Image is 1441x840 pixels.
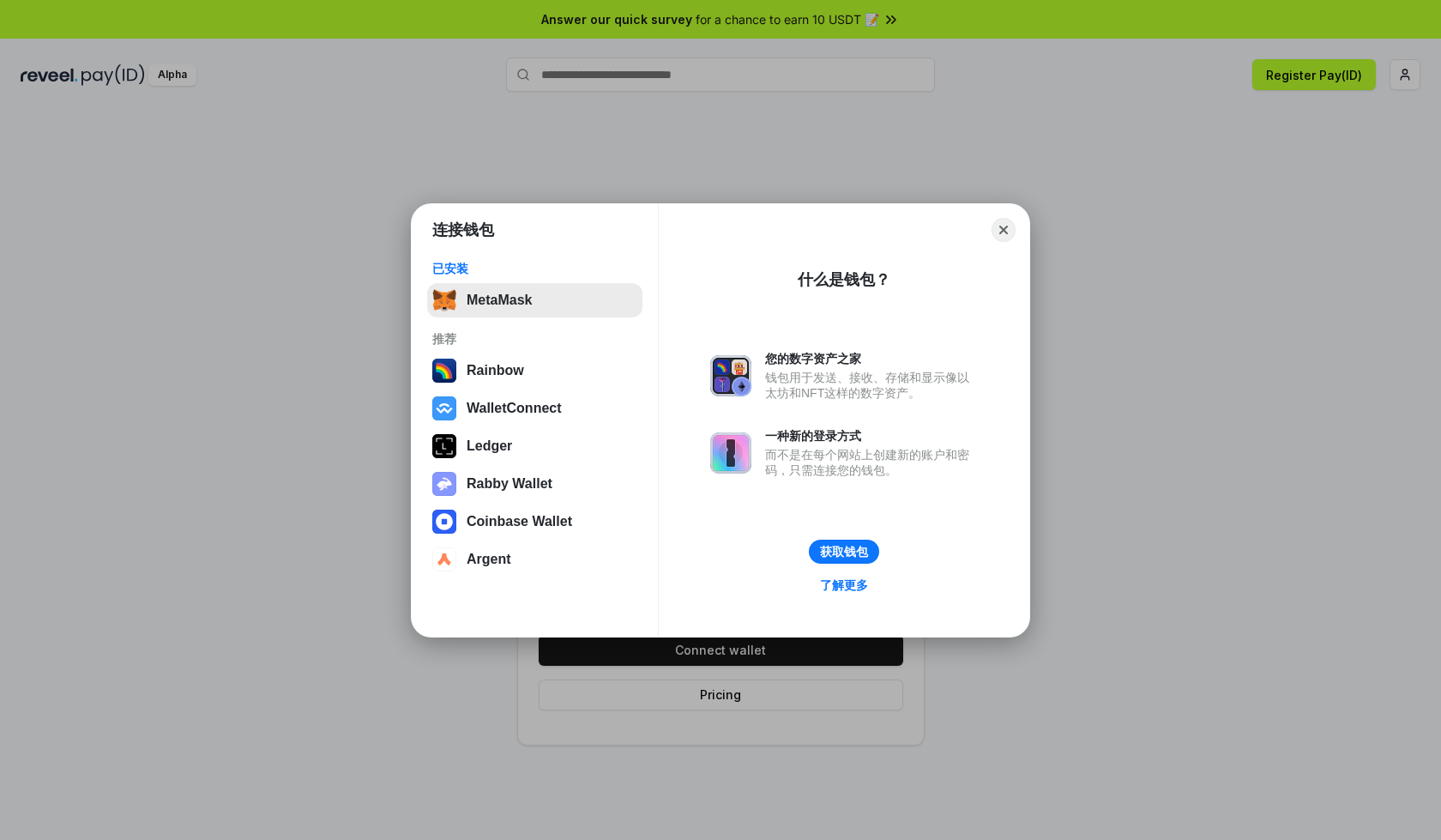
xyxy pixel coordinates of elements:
[427,467,642,501] button: Rabby Wallet
[467,401,562,416] div: WalletConnect
[820,577,868,593] div: 了解更多
[427,391,642,426] button: WalletConnect
[432,396,456,420] img: svg+xml,%3Csvg%20width%3D%2228%22%20height%3D%2228%22%20viewBox%3D%220%200%2028%2028%22%20fill%3D...
[432,261,637,276] div: 已安装
[809,540,879,564] button: 获取钱包
[992,218,1016,242] button: Close
[432,547,456,571] img: svg+xml,%3Csvg%20width%3D%2228%22%20height%3D%2228%22%20viewBox%3D%220%200%2028%2028%22%20fill%3D...
[765,351,978,366] div: 您的数字资产之家
[467,514,572,529] div: Coinbase Wallet
[427,542,642,577] button: Argent
[467,293,532,308] div: MetaMask
[467,552,511,567] div: Argent
[765,370,978,401] div: 钱包用于发送、接收、存储和显示像以太坊和NFT这样的数字资产。
[432,331,637,347] div: 推荐
[710,355,751,396] img: svg+xml,%3Csvg%20xmlns%3D%22http%3A%2F%2Fwww.w3.org%2F2000%2Fsvg%22%20fill%3D%22none%22%20viewBox...
[432,359,456,383] img: svg+xml,%3Csvg%20width%3D%22120%22%20height%3D%22120%22%20viewBox%3D%220%200%20120%20120%22%20fil...
[432,288,456,312] img: svg+xml,%3Csvg%20fill%3D%22none%22%20height%3D%2233%22%20viewBox%3D%220%200%2035%2033%22%20width%...
[798,269,890,290] div: 什么是钱包？
[427,283,642,317] button: MetaMask
[467,438,512,454] div: Ledger
[432,434,456,458] img: svg+xml,%3Csvg%20xmlns%3D%22http%3A%2F%2Fwww.w3.org%2F2000%2Fsvg%22%20width%3D%2228%22%20height%3...
[427,354,642,388] button: Rainbow
[810,574,878,596] a: 了解更多
[432,220,494,240] h1: 连接钱包
[432,510,456,534] img: svg+xml,%3Csvg%20width%3D%2228%22%20height%3D%2228%22%20viewBox%3D%220%200%2028%2028%22%20fill%3D...
[432,472,456,496] img: svg+xml,%3Csvg%20xmlns%3D%22http%3A%2F%2Fwww.w3.org%2F2000%2Fsvg%22%20fill%3D%22none%22%20viewBox...
[467,363,524,378] div: Rainbow
[765,428,978,444] div: 一种新的登录方式
[467,476,552,492] div: Rabby Wallet
[710,432,751,474] img: svg+xml,%3Csvg%20xmlns%3D%22http%3A%2F%2Fwww.w3.org%2F2000%2Fsvg%22%20fill%3D%22none%22%20viewBox...
[427,505,642,539] button: Coinbase Wallet
[427,429,642,463] button: Ledger
[820,544,868,559] div: 获取钱包
[765,447,978,478] div: 而不是在每个网站上创建新的账户和密码，只需连接您的钱包。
